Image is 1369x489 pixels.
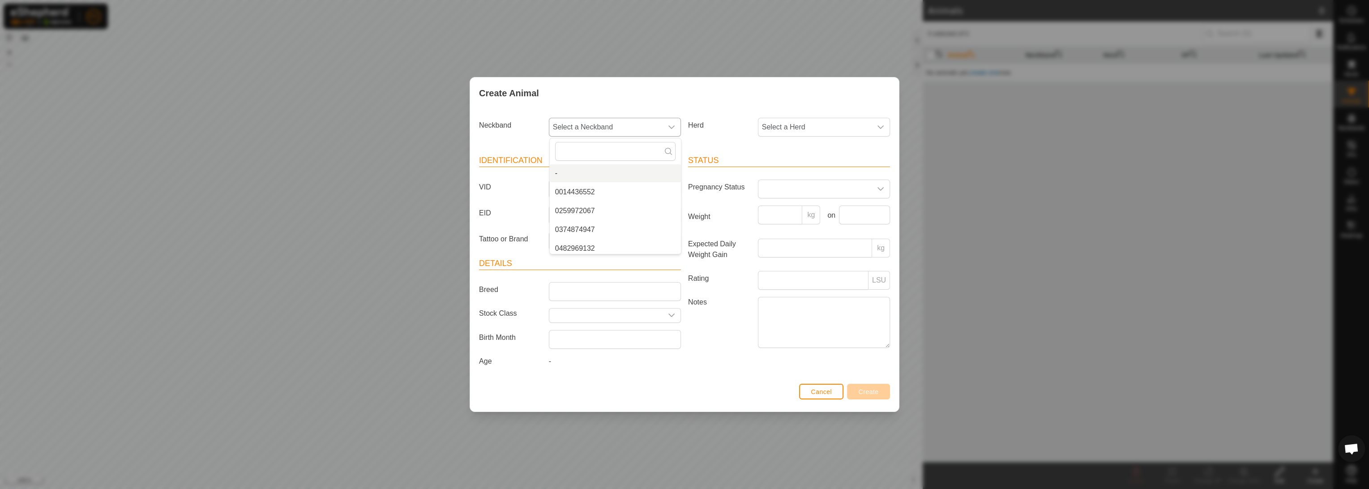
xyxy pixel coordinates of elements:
label: on [824,210,835,221]
span: Select a Neckband [549,118,663,136]
div: dropdown trigger [663,118,680,136]
label: Age [475,356,545,367]
span: Cancel [811,388,832,395]
label: Stock Class [475,308,545,319]
li: - [550,164,681,182]
label: Birth Month [475,330,545,345]
label: Neckband [475,118,545,133]
header: Status [688,154,890,167]
div: Aprire la chat [1338,435,1365,462]
header: Details [479,257,681,270]
label: Breed [475,282,545,297]
span: - [549,357,551,365]
label: Notes [684,297,754,347]
div: dropdown trigger [872,118,890,136]
button: Cancel [799,384,843,399]
li: 0259972067 [550,202,681,220]
span: 0374874947 [555,224,595,235]
div: dropdown trigger [663,309,680,322]
li: 0374874947 [550,221,681,239]
span: 0014436552 [555,187,595,197]
p-inputgroup-addon: LSU [868,271,890,290]
button: Create [847,384,890,399]
label: EID [475,206,545,221]
span: Create [859,388,879,395]
span: 0482969132 [555,243,595,254]
header: Identification [479,154,681,167]
label: Rating [684,271,754,286]
label: Expected Daily Weight Gain [684,239,754,260]
p-inputgroup-addon: kg [802,206,820,224]
span: 0259972067 [555,206,595,216]
span: Select a Herd [758,118,872,136]
div: dropdown trigger [872,180,890,198]
span: - [555,168,557,179]
li: 0482969132 [550,240,681,257]
label: Herd [684,118,754,133]
label: Tattoo or Brand [475,232,545,247]
span: Create Animal [479,86,539,100]
label: Weight [684,206,754,228]
label: Pregnancy Status [684,180,754,195]
p-inputgroup-addon: kg [872,239,890,257]
label: VID [475,180,545,195]
input: Select or enter a Stock Class [549,309,663,322]
li: 0014436552 [550,183,681,201]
